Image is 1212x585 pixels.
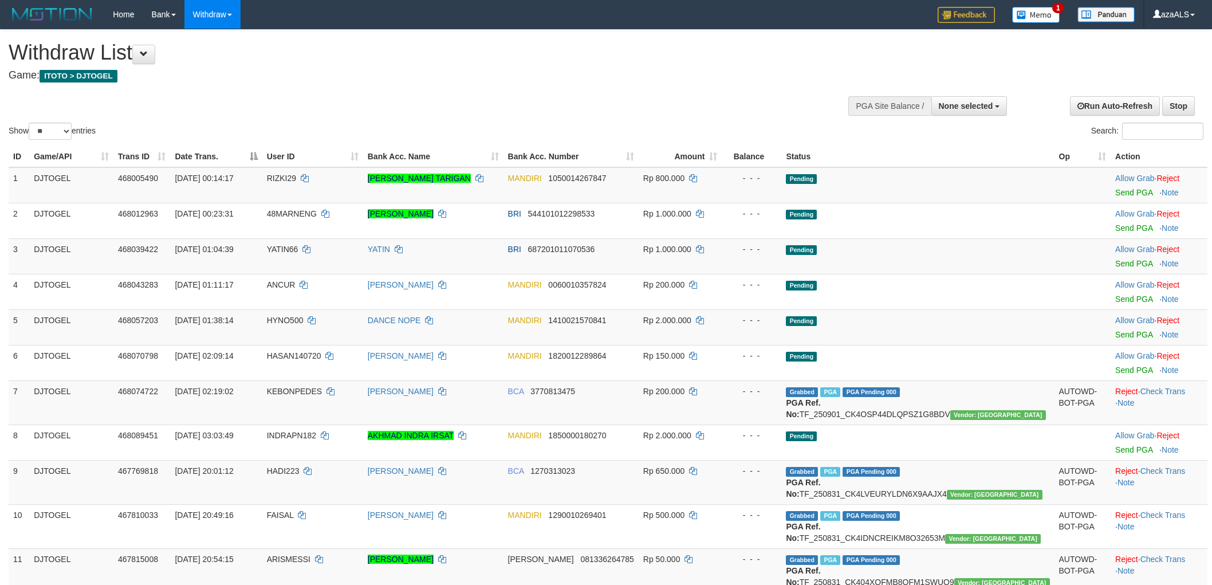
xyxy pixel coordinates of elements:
span: MANDIRI [508,351,542,360]
span: MANDIRI [508,316,542,325]
span: Rp 1.000.000 [643,209,691,218]
span: ARISMESSI [267,555,310,564]
div: - - - [726,315,777,326]
span: Rp 650.000 [643,466,684,476]
td: DJTOGEL [29,504,113,548]
a: [PERSON_NAME] [368,209,434,218]
img: MOTION_logo.png [9,6,96,23]
span: Copy 0060010357824 to clipboard [548,280,606,289]
div: - - - [726,350,777,362]
span: INDRAPN182 [267,431,316,440]
span: 468089451 [118,431,158,440]
b: PGA Ref. No: [786,522,820,543]
td: 9 [9,460,29,504]
span: Rp 800.000 [643,174,684,183]
td: DJTOGEL [29,380,113,425]
td: · [1111,309,1207,345]
a: Note [1162,223,1179,233]
span: [PERSON_NAME] [508,555,574,564]
a: [PERSON_NAME] [368,466,434,476]
span: Copy 544101012298533 to clipboard [528,209,595,218]
span: BCA [508,387,524,396]
td: 5 [9,309,29,345]
span: · [1115,209,1156,218]
td: TF_250831_CK4LVEURYLDN6X9AAJX4 [781,460,1054,504]
a: Send PGA [1115,223,1152,233]
span: Pending [786,174,817,184]
a: Allow Grab [1115,280,1154,289]
a: Note [1162,366,1179,375]
div: - - - [726,430,777,441]
span: Copy 1820012289864 to clipboard [548,351,606,360]
span: PGA Pending [843,387,900,397]
td: DJTOGEL [29,167,113,203]
span: Pending [786,210,817,219]
span: Marked by azaksrdjtogel [820,555,840,565]
a: Check Trans [1140,387,1186,396]
img: Feedback.jpg [938,7,995,23]
span: MANDIRI [508,174,542,183]
a: Note [1162,330,1179,339]
th: Game/API: activate to sort column ascending [29,146,113,167]
b: PGA Ref. No: [786,398,820,419]
a: Reject [1115,387,1138,396]
span: MANDIRI [508,431,542,440]
span: [DATE] 01:11:17 [175,280,233,289]
span: Copy 1290010269401 to clipboard [548,511,606,520]
span: FAISAL [267,511,294,520]
span: HASAN140720 [267,351,321,360]
td: DJTOGEL [29,345,113,380]
span: [DATE] 03:03:49 [175,431,233,440]
a: Allow Grab [1115,316,1154,325]
td: · [1111,425,1207,460]
a: Send PGA [1115,445,1152,454]
span: Pending [786,352,817,362]
a: Run Auto-Refresh [1070,96,1160,116]
div: - - - [726,465,777,477]
div: - - - [726,208,777,219]
div: - - - [726,279,777,290]
a: DANCE NOPE [368,316,421,325]
a: Reject [1156,245,1179,254]
span: 468057203 [118,316,158,325]
a: Reject [1156,174,1179,183]
span: 468043283 [118,280,158,289]
a: Note [1117,398,1135,407]
td: DJTOGEL [29,238,113,274]
span: 467810033 [118,511,158,520]
a: Send PGA [1115,188,1152,197]
td: DJTOGEL [29,203,113,238]
span: HADI223 [267,466,300,476]
td: 2 [9,203,29,238]
a: Reject [1156,280,1179,289]
span: [DATE] 01:04:39 [175,245,233,254]
span: [DATE] 01:38:14 [175,316,233,325]
a: Send PGA [1115,330,1152,339]
a: Note [1162,188,1179,197]
img: Button%20Memo.svg [1012,7,1060,23]
a: Note [1117,566,1135,575]
span: Copy 1850000180270 to clipboard [548,431,606,440]
span: Vendor URL: https://checkout4.1velocity.biz [945,534,1041,544]
span: Copy 1270313023 to clipboard [530,466,575,476]
td: 4 [9,274,29,309]
span: Pending [786,281,817,290]
span: KEBONPEDES [267,387,322,396]
td: TF_250831_CK4IDNCREIKM8O32653M [781,504,1054,548]
a: Note [1162,259,1179,268]
span: Marked by azaksrdjtogel [820,511,840,521]
span: YATIN66 [267,245,298,254]
a: [PERSON_NAME] [368,351,434,360]
td: · [1111,238,1207,274]
td: TF_250901_CK4OSP44DLQPSZ1G8BDV [781,380,1054,425]
span: · [1115,245,1156,254]
span: [DATE] 20:54:15 [175,555,233,564]
div: - - - [726,386,777,397]
span: 468074722 [118,387,158,396]
span: Vendor URL: https://checkout4.1velocity.biz [947,490,1042,500]
span: Rp 200.000 [643,387,684,396]
span: Marked by azaksrdjtogel [820,387,840,397]
span: PGA Pending [843,511,900,521]
h4: Game: [9,70,797,81]
span: Pending [786,245,817,255]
